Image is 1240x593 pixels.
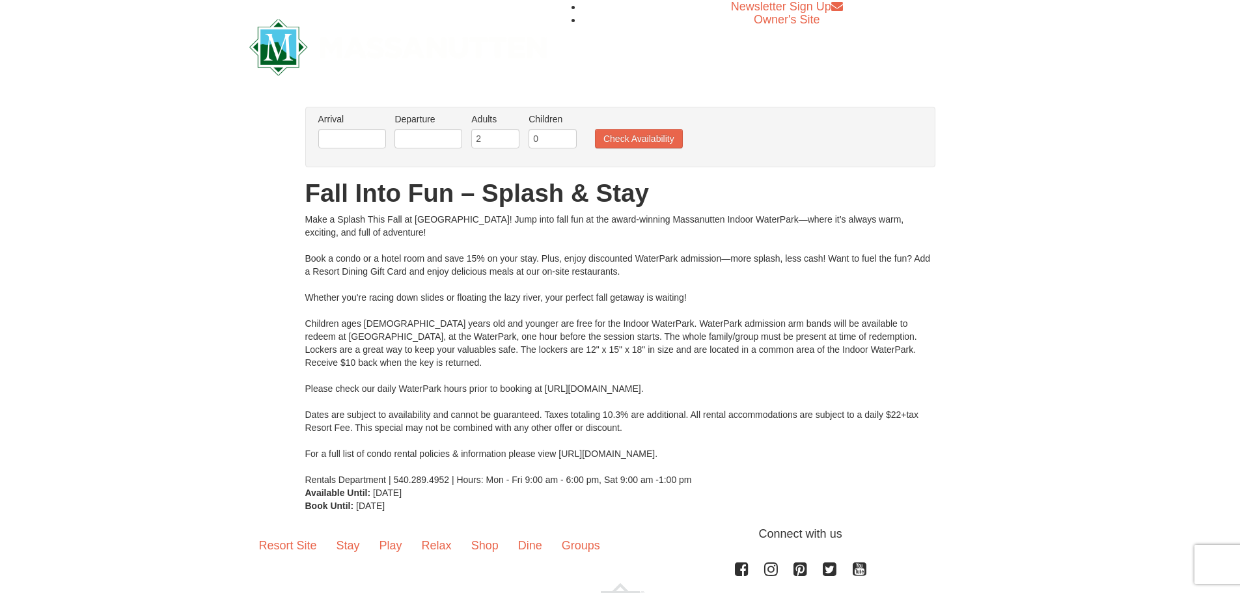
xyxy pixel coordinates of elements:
p: Connect with us [249,525,991,543]
a: Owner's Site [754,13,820,26]
button: Check Availability [595,129,683,148]
span: [DATE] [373,488,402,498]
a: Massanutten Resort [249,30,547,61]
a: Resort Site [249,525,327,566]
h1: Fall Into Fun – Splash & Stay [305,180,935,206]
a: Groups [552,525,610,566]
a: Stay [327,525,370,566]
label: Children [529,113,577,126]
a: Shop [462,525,508,566]
strong: Available Until: [305,488,371,498]
a: Relax [412,525,462,566]
label: Adults [471,113,519,126]
a: Dine [508,525,552,566]
span: [DATE] [356,501,385,511]
label: Departure [394,113,462,126]
div: Make a Splash This Fall at [GEOGRAPHIC_DATA]! Jump into fall fun at the award-winning Massanutten... [305,213,935,486]
img: Massanutten Resort Logo [249,19,547,76]
strong: Book Until: [305,501,354,511]
a: Play [370,525,412,566]
label: Arrival [318,113,386,126]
